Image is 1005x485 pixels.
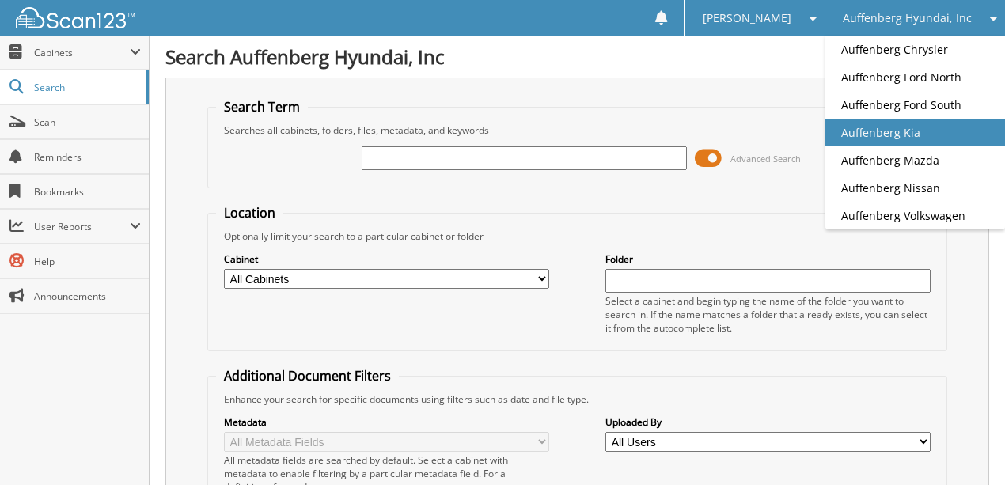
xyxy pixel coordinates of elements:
[825,146,1005,174] a: Auffenberg Mazda
[34,81,138,94] span: Search
[34,290,141,303] span: Announcements
[825,36,1005,63] a: Auffenberg Chrysler
[926,409,1005,485] iframe: Chat Widget
[216,229,939,243] div: Optionally limit your search to a particular cabinet or folder
[34,185,141,199] span: Bookmarks
[730,153,801,165] span: Advanced Search
[825,91,1005,119] a: Auffenberg Ford South
[605,415,931,429] label: Uploaded By
[16,7,135,28] img: scan123-logo-white.svg
[703,13,791,23] span: [PERSON_NAME]
[216,98,308,116] legend: Search Term
[216,204,283,222] legend: Location
[34,46,130,59] span: Cabinets
[825,63,1005,91] a: Auffenberg Ford North
[216,392,939,406] div: Enhance your search for specific documents using filters such as date and file type.
[34,220,130,233] span: User Reports
[605,294,931,335] div: Select a cabinet and begin typing the name of the folder you want to search in. If the name match...
[605,252,931,266] label: Folder
[843,13,972,23] span: Auffenberg Hyundai, Inc
[825,119,1005,146] a: Auffenberg Kia
[825,174,1005,202] a: Auffenberg Nissan
[34,150,141,164] span: Reminders
[825,202,1005,229] a: Auffenberg Volkswagen
[216,123,939,137] div: Searches all cabinets, folders, files, metadata, and keywords
[34,116,141,129] span: Scan
[224,415,549,429] label: Metadata
[224,252,549,266] label: Cabinet
[216,367,399,385] legend: Additional Document Filters
[165,44,989,70] h1: Search Auffenberg Hyundai, Inc
[34,255,141,268] span: Help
